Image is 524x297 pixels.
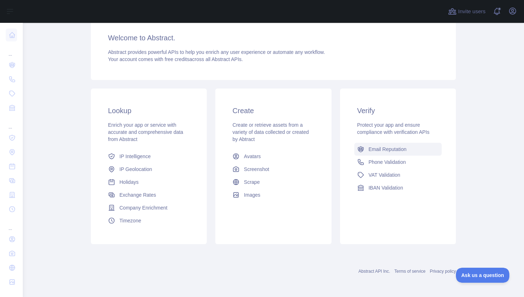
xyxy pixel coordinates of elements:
a: Privacy policy [430,269,456,274]
h3: Welcome to Abstract. [108,33,439,43]
h3: Verify [357,106,439,116]
div: ... [6,116,17,130]
span: Scrape [244,178,260,186]
span: Company Enrichment [119,204,168,211]
a: Scrape [230,176,317,188]
iframe: Toggle Customer Support [456,268,510,283]
a: Exchange Rates [105,188,192,201]
div: ... [6,217,17,231]
span: Screenshot [244,166,269,173]
a: Screenshot [230,163,317,176]
span: Protect your app and ensure compliance with verification APIs [357,122,430,135]
span: Abstract provides powerful APIs to help you enrich any user experience or automate any workflow. [108,49,325,55]
span: IP Geolocation [119,166,152,173]
a: IP Geolocation [105,163,192,176]
span: Email Reputation [369,146,407,153]
a: Timezone [105,214,192,227]
span: IP Intelligence [119,153,151,160]
a: Abstract API Inc. [359,269,390,274]
span: IBAN Validation [369,184,403,191]
button: Invite users [447,6,487,17]
a: Phone Validation [354,156,442,168]
span: Exchange Rates [119,191,156,198]
a: Images [230,188,317,201]
span: Enrich your app or service with accurate and comprehensive data from Abstract [108,122,183,142]
a: IP Intelligence [105,150,192,163]
span: Create or retrieve assets from a variety of data collected or created by Abtract [232,122,309,142]
a: Company Enrichment [105,201,192,214]
span: Invite users [458,7,486,16]
span: Timezone [119,217,141,224]
a: Terms of service [394,269,425,274]
span: free credits [165,56,189,62]
a: Avatars [230,150,317,163]
a: VAT Validation [354,168,442,181]
span: Your account comes with across all Abstract APIs. [108,56,243,62]
a: Holidays [105,176,192,188]
span: Holidays [119,178,139,186]
h3: Lookup [108,106,190,116]
a: IBAN Validation [354,181,442,194]
span: Avatars [244,153,261,160]
span: Images [244,191,260,198]
h3: Create [232,106,314,116]
div: ... [6,43,17,57]
a: Email Reputation [354,143,442,156]
span: Phone Validation [369,158,406,166]
span: VAT Validation [369,171,400,178]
